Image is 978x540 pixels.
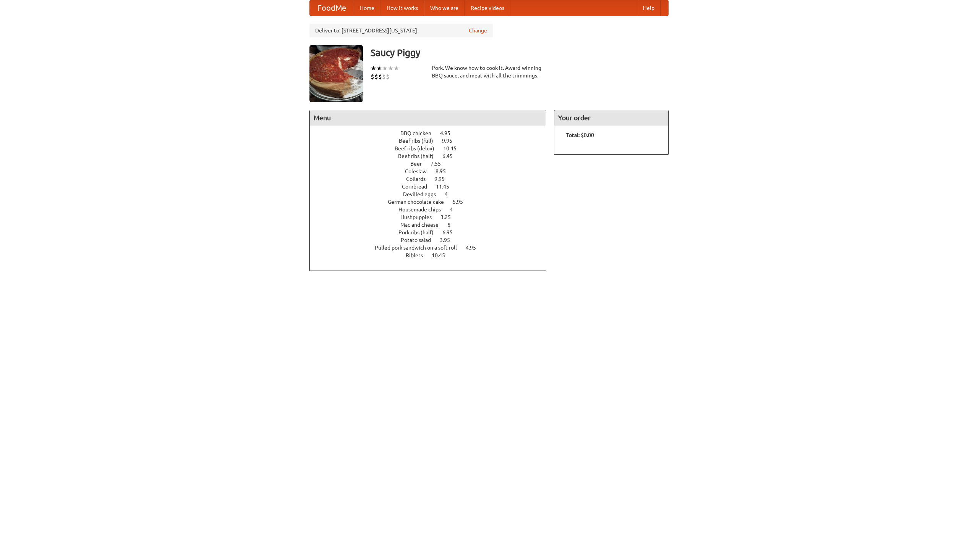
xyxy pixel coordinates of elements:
a: FoodMe [310,0,354,16]
li: $ [386,73,390,81]
h3: Saucy Piggy [371,45,669,60]
li: ★ [393,64,399,73]
a: Coleslaw 8.95 [405,168,460,174]
span: Pork ribs (half) [398,229,441,235]
span: 6 [447,222,458,228]
a: Who we are [424,0,465,16]
span: BBQ chicken [400,130,439,136]
a: Pulled pork sandwich on a soft roll 4.95 [375,245,490,251]
a: Potato salad 3.95 [401,237,464,243]
span: 4 [450,206,460,213]
li: ★ [376,64,382,73]
span: Mac and cheese [400,222,446,228]
span: 5.95 [453,199,471,205]
b: Total: $0.00 [566,132,594,138]
span: Cornbread [402,184,435,190]
span: Beef ribs (full) [399,138,441,144]
span: Pulled pork sandwich on a soft roll [375,245,465,251]
a: Cornbread 11.45 [402,184,463,190]
span: Collards [406,176,433,182]
span: Beer [410,161,429,167]
li: ★ [382,64,388,73]
a: Beef ribs (delux) 10.45 [395,145,471,152]
span: 3.95 [440,237,458,243]
a: Mac and cheese 6 [400,222,465,228]
li: $ [382,73,386,81]
div: Deliver to: [STREET_ADDRESS][US_STATE] [309,24,493,37]
div: Pork. We know how to cook it. Award-winning BBQ sauce, and meat with all the trimmings. [432,64,546,79]
a: Beer 7.55 [410,161,455,167]
span: 7.55 [431,161,449,167]
img: angular.jpg [309,45,363,102]
li: $ [371,73,374,81]
span: Devilled eggs [403,191,444,197]
span: Potato salad [401,237,439,243]
li: $ [374,73,378,81]
span: Coleslaw [405,168,434,174]
a: Riblets 10.45 [406,252,459,258]
a: Housemade chips 4 [398,206,467,213]
span: 3.25 [440,214,458,220]
span: German chocolate cake [388,199,452,205]
a: BBQ chicken 4.95 [400,130,465,136]
a: Recipe videos [465,0,510,16]
h4: Menu [310,110,546,126]
span: 4 [445,191,455,197]
span: Beef ribs (half) [398,153,441,159]
li: ★ [388,64,393,73]
span: 4.95 [466,245,484,251]
span: 6.45 [442,153,460,159]
span: 9.95 [434,176,452,182]
a: Hushpuppies 3.25 [400,214,465,220]
a: Collards 9.95 [406,176,459,182]
span: 11.45 [436,184,457,190]
span: 10.45 [432,252,453,258]
li: $ [378,73,382,81]
a: Help [637,0,661,16]
span: 9.95 [442,138,460,144]
span: 8.95 [436,168,453,174]
a: Pork ribs (half) 6.95 [398,229,467,235]
span: 10.45 [443,145,464,152]
span: Riblets [406,252,431,258]
a: German chocolate cake 5.95 [388,199,477,205]
span: Beef ribs (delux) [395,145,442,152]
a: Beef ribs (half) 6.45 [398,153,467,159]
span: 4.95 [440,130,458,136]
a: Beef ribs (full) 9.95 [399,138,466,144]
span: 6.95 [442,229,460,235]
span: Housemade chips [398,206,449,213]
a: Change [469,27,487,34]
a: Devilled eggs 4 [403,191,462,197]
a: Home [354,0,381,16]
h4: Your order [554,110,668,126]
a: How it works [381,0,424,16]
li: ★ [371,64,376,73]
span: Hushpuppies [400,214,439,220]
